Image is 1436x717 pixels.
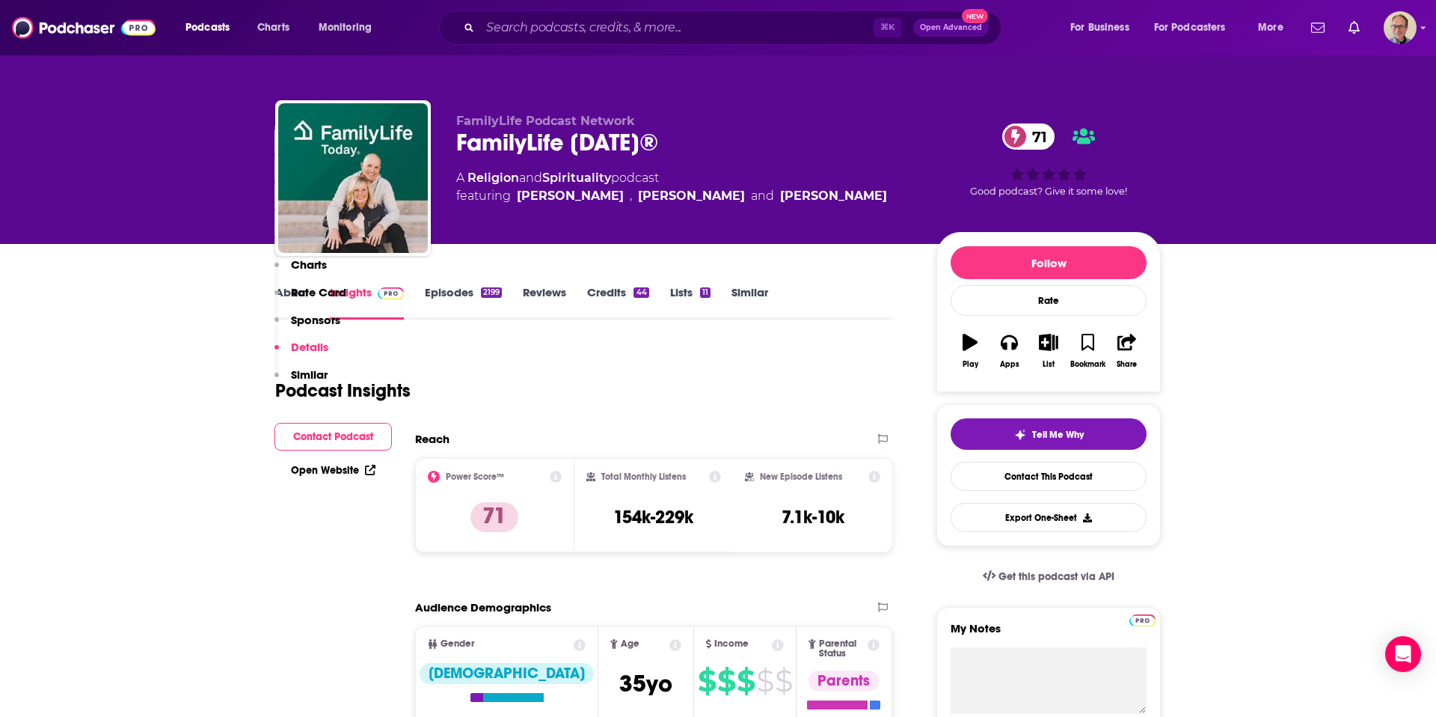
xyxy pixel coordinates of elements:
[291,285,346,299] p: Rate Card
[257,17,289,38] span: Charts
[951,503,1147,532] button: Export One-Sheet
[542,171,611,185] a: Spirituality
[519,171,542,185] span: and
[775,669,792,693] span: $
[291,367,328,382] p: Similar
[456,169,887,205] div: A podcast
[446,472,504,482] h2: Power Score™
[951,621,1147,647] label: My Notes
[951,462,1147,491] a: Contact This Podcast
[278,103,428,253] img: FamilyLife Today®
[1043,360,1055,369] div: List
[808,671,879,692] div: Parents
[1014,429,1026,441] img: tell me why sparkle
[441,639,474,649] span: Gender
[1154,17,1226,38] span: For Podcasters
[717,669,735,693] span: $
[467,171,519,185] a: Religion
[962,9,989,23] span: New
[517,187,624,205] a: Dennis Rainey
[523,285,566,320] a: Reviews
[951,285,1147,316] div: Rate
[780,187,887,205] a: Ann Wilson
[1385,636,1421,672] div: Open Intercom Messenger
[587,285,648,320] a: Credits44
[630,187,632,205] span: ,
[819,639,865,659] span: Parental Status
[619,669,672,698] span: 35 yo
[1108,324,1147,378] button: Share
[913,19,989,37] button: Open AdvancedNew
[319,17,372,38] span: Monitoring
[453,10,1016,45] div: Search podcasts, credits, & more...
[1070,360,1105,369] div: Bookmark
[1017,123,1055,150] span: 71
[1305,15,1331,40] a: Show notifications dropdown
[670,285,711,320] a: Lists11
[1144,16,1248,40] button: open menu
[1258,17,1283,38] span: More
[601,472,686,482] h2: Total Monthly Listens
[470,502,518,532] p: 71
[481,287,502,298] div: 2199
[291,464,375,477] a: Open Website
[1070,17,1129,38] span: For Business
[989,324,1028,378] button: Apps
[621,639,639,649] span: Age
[951,418,1147,450] button: tell me why sparkleTell Me Why
[971,558,1126,595] a: Get this podcast via API
[970,186,1127,197] span: Good podcast? Give it some love!
[1029,324,1068,378] button: List
[185,17,230,38] span: Podcasts
[12,13,156,42] img: Podchaser - Follow, Share and Rate Podcasts
[291,340,328,354] p: Details
[274,423,392,451] button: Contact Podcast
[274,285,346,313] button: Rate Card
[1060,16,1148,40] button: open menu
[998,570,1114,583] span: Get this podcast via API
[1117,360,1137,369] div: Share
[175,16,249,40] button: open menu
[1248,16,1302,40] button: open menu
[274,313,340,341] button: Sponsors
[782,506,844,528] h3: 7.1k-10k
[951,324,989,378] button: Play
[1384,11,1417,44] span: Logged in as tommy.lynch
[737,669,755,693] span: $
[874,18,901,37] span: ⌘ K
[248,16,298,40] a: Charts
[936,114,1161,207] div: 71Good podcast? Give it some love!
[1068,324,1107,378] button: Bookmark
[1384,11,1417,44] img: User Profile
[760,472,842,482] h2: New Episode Listens
[420,663,594,684] div: [DEMOGRAPHIC_DATA]
[415,600,551,614] h2: Audience Demographics
[1384,11,1417,44] button: Show profile menu
[731,285,768,320] a: Similar
[425,285,502,320] a: Episodes2199
[274,367,328,395] button: Similar
[308,16,391,40] button: open menu
[291,313,340,327] p: Sponsors
[613,506,693,528] h3: 154k-229k
[951,246,1147,279] button: Follow
[700,287,711,298] div: 11
[415,432,449,446] h2: Reach
[1129,614,1156,626] img: Podchaser Pro
[698,669,716,693] span: $
[1002,123,1055,150] a: 71
[480,16,874,40] input: Search podcasts, credits, & more...
[920,24,982,31] span: Open Advanced
[963,360,978,369] div: Play
[456,187,887,205] span: featuring
[1343,15,1366,40] a: Show notifications dropdown
[1129,612,1156,626] a: Pro website
[751,187,774,205] span: and
[1032,429,1084,441] span: Tell Me Why
[638,187,745,205] a: Bob Lepine
[1000,360,1019,369] div: Apps
[756,669,773,693] span: $
[714,639,749,649] span: Income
